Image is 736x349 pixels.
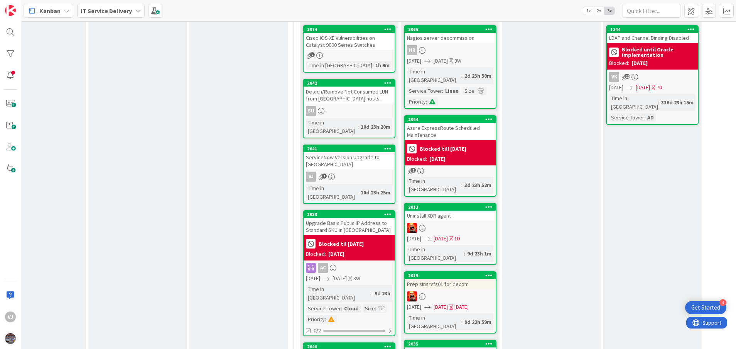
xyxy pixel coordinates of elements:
[304,26,395,33] div: 2074
[306,304,341,313] div: Service Tower
[304,152,395,169] div: ServiceNow Version Upgrade to [GEOGRAPHIC_DATA]
[342,304,361,313] div: Cloud
[474,87,476,95] span: :
[306,61,372,70] div: Time in [GEOGRAPHIC_DATA]
[304,87,395,104] div: Detach/Remove Not Consumed LUN from [GEOGRAPHIC_DATA] hosts.
[306,106,316,116] div: SU
[405,204,496,211] div: 2013
[454,57,461,65] div: 3W
[363,304,375,313] div: Size
[359,123,392,131] div: 10d 23h 20m
[405,279,496,289] div: Prep sinsrvfs01 for decom
[407,235,421,243] span: [DATE]
[405,204,496,221] div: 2013Uninstall XDR agent
[442,87,443,95] span: :
[405,291,496,301] div: VN
[407,155,427,163] div: Blocked:
[609,72,619,82] div: VK
[408,273,496,278] div: 2019
[304,145,395,169] div: 2041ServiceNow Version Upgrade to [GEOGRAPHIC_DATA]
[719,299,726,306] div: 4
[333,274,347,283] span: [DATE]
[405,33,496,43] div: Nagios server decommission
[607,33,698,43] div: LDAP and Channel Binding Disabled
[372,61,373,70] span: :
[341,304,342,313] span: :
[304,80,395,87] div: 2042
[426,97,427,106] span: :
[328,250,344,258] div: [DATE]
[434,235,448,243] span: [DATE]
[465,249,493,258] div: 9d 23h 1m
[461,72,463,80] span: :
[405,211,496,221] div: Uninstall XDR agent
[307,80,395,86] div: 2042
[411,168,416,173] span: 1
[306,274,320,283] span: [DATE]
[685,301,726,314] div: Open Get Started checklist, remaining modules: 4
[594,7,604,15] span: 2x
[310,52,315,57] span: 2
[407,97,426,106] div: Priority
[304,26,395,50] div: 2074Cisco IOS XE Vulnerabilities on Catalyst 9000 Series Switches
[405,272,496,289] div: 2019Prep sinsrvfs01 for decom
[407,313,461,330] div: Time in [GEOGRAPHIC_DATA]
[407,303,421,311] span: [DATE]
[405,45,496,55] div: HR
[645,113,656,122] div: AD
[407,57,421,65] span: [DATE]
[307,212,395,217] div: 2030
[420,146,466,152] b: Blocked till [DATE]
[583,7,594,15] span: 1x
[463,318,493,326] div: 9d 22h 59m
[304,106,395,116] div: SU
[631,59,648,67] div: [DATE]
[407,45,417,55] div: HR
[408,341,496,347] div: 2035
[304,33,395,50] div: Cisco IOS XE Vulnerabilities on Catalyst 9000 Series Switches
[407,67,461,84] div: Time in [GEOGRAPHIC_DATA]
[314,327,321,335] span: 0/2
[610,27,698,32] div: 1244
[609,83,623,92] span: [DATE]
[604,7,614,15] span: 3x
[405,116,496,123] div: 2064
[304,263,395,273] div: AC
[304,218,395,235] div: Upgrade Basic Public IP Address to Standard SKU in [GEOGRAPHIC_DATA]
[5,312,16,322] div: VJ
[429,155,446,163] div: [DATE]
[658,98,659,107] span: :
[657,83,662,92] div: 7D
[306,118,358,135] div: Time in [GEOGRAPHIC_DATA]
[405,340,496,347] div: 2035
[607,72,698,82] div: VK
[659,98,695,107] div: 336d 23h 15m
[407,177,461,194] div: Time in [GEOGRAPHIC_DATA]
[607,26,698,33] div: 1244
[304,211,395,235] div: 2030Upgrade Basic Public IP Address to Standard SKU in [GEOGRAPHIC_DATA]
[607,26,698,43] div: 1244LDAP and Channel Binding Disabled
[609,113,644,122] div: Service Tower
[81,7,132,15] b: IT Service Delivery
[407,223,417,233] img: VN
[306,285,371,302] div: Time in [GEOGRAPHIC_DATA]
[691,304,720,312] div: Get Started
[609,59,629,67] div: Blocked:
[408,204,496,210] div: 2013
[371,289,373,298] span: :
[405,26,496,43] div: 2066Nagios server decommission
[454,303,469,311] div: [DATE]
[16,1,35,10] span: Support
[5,333,16,344] img: avatar
[407,87,442,95] div: Service Tower
[463,72,493,80] div: 2d 23h 58m
[5,5,16,16] img: Visit kanbanzone.com
[461,318,463,326] span: :
[306,315,325,323] div: Priority
[318,263,328,273] div: AC
[407,291,417,301] img: VN
[405,223,496,233] div: VN
[304,80,395,104] div: 2042Detach/Remove Not Consumed LUN from [GEOGRAPHIC_DATA] hosts.
[623,4,680,18] input: Quick Filter...
[307,146,395,152] div: 2041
